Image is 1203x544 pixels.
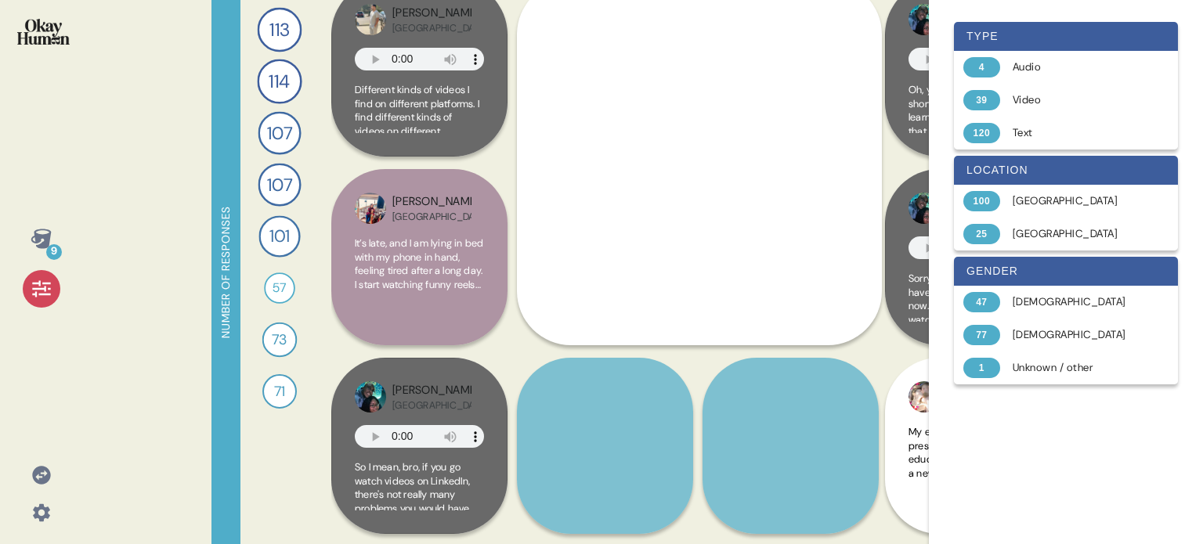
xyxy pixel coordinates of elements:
[269,224,291,250] span: 101
[17,19,70,45] img: okayhuman.3b1b6348.png
[273,279,286,297] span: 57
[1013,327,1137,343] div: [DEMOGRAPHIC_DATA]
[1013,360,1137,376] div: Unknown / other
[355,381,386,413] img: profilepic_8523448044444276.jpg
[272,329,287,350] span: 73
[963,57,1000,77] div: 4
[267,171,293,198] span: 107
[46,244,62,260] div: 9
[392,211,471,223] div: [GEOGRAPHIC_DATA]
[963,90,1000,110] div: 39
[1013,59,1137,75] div: Audio
[267,120,293,146] span: 107
[269,16,290,44] span: 113
[909,83,1038,508] span: Oh, yeah. These type of short videos, I'm always learning things, but the ones that are the most ...
[355,4,386,35] img: profilepic_27598068879840052.jpg
[954,22,1178,51] div: type
[392,22,471,34] div: [GEOGRAPHIC_DATA]
[1013,125,1137,141] div: Text
[909,193,940,224] img: profilepic_8523448044444276.jpg
[963,292,1000,312] div: 47
[1013,193,1137,209] div: [GEOGRAPHIC_DATA]
[963,123,1000,143] div: 120
[963,358,1000,378] div: 1
[909,381,940,413] img: profilepic_27795202090071023.jpg
[1013,226,1137,242] div: [GEOGRAPHIC_DATA]
[355,193,386,224] img: profilepic_9133207630024197.jpg
[963,191,1000,211] div: 100
[954,257,1178,286] div: gender
[269,67,290,95] span: 114
[392,5,471,22] div: [PERSON_NAME]
[1013,92,1137,108] div: Video
[1013,294,1137,310] div: [DEMOGRAPHIC_DATA]
[954,156,1178,185] div: location
[963,325,1000,345] div: 77
[963,224,1000,244] div: 25
[274,381,285,402] span: 71
[392,382,471,399] div: [PERSON_NAME]
[392,193,471,211] div: [PERSON_NAME]
[909,4,940,35] img: profilepic_8523448044444276.jpg
[392,399,471,412] div: [GEOGRAPHIC_DATA]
